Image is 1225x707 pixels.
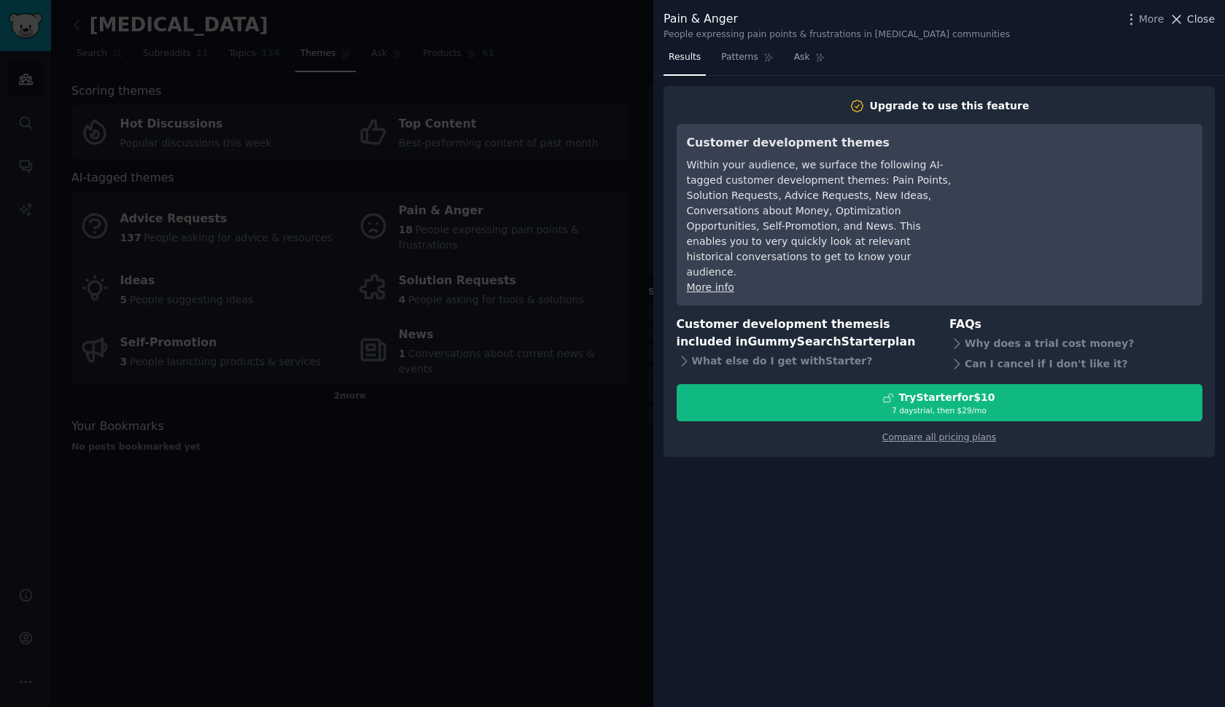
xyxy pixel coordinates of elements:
div: People expressing pain points & frustrations in [MEDICAL_DATA] communities [664,28,1010,42]
h3: Customer development themes [687,134,953,152]
div: Within your audience, we surface the following AI-tagged customer development themes: Pain Points... [687,157,953,280]
button: TryStarterfor$107 daystrial, then $29/mo [677,384,1202,421]
a: Ask [789,46,831,76]
span: Ask [794,51,810,64]
iframe: YouTube video player [973,134,1192,243]
a: Compare all pricing plans [882,432,996,442]
span: Results [669,51,701,64]
div: Can I cancel if I don't like it? [949,353,1202,374]
div: Why does a trial cost money? [949,333,1202,353]
div: Upgrade to use this feature [870,98,1030,114]
div: Try Starter for $10 [898,390,995,405]
span: More [1139,12,1164,27]
button: Close [1169,12,1215,27]
span: GummySearch Starter [747,335,887,348]
a: Results [664,46,706,76]
a: Patterns [716,46,778,76]
span: Patterns [721,51,758,64]
h3: FAQs [949,316,1202,334]
div: Pain & Anger [664,10,1010,28]
button: More [1124,12,1164,27]
h3: Customer development themes is included in plan [677,316,930,351]
div: 7 days trial, then $ 29 /mo [677,405,1202,415]
span: Close [1187,12,1215,27]
div: What else do I get with Starter ? [677,351,930,372]
a: More info [687,281,734,293]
